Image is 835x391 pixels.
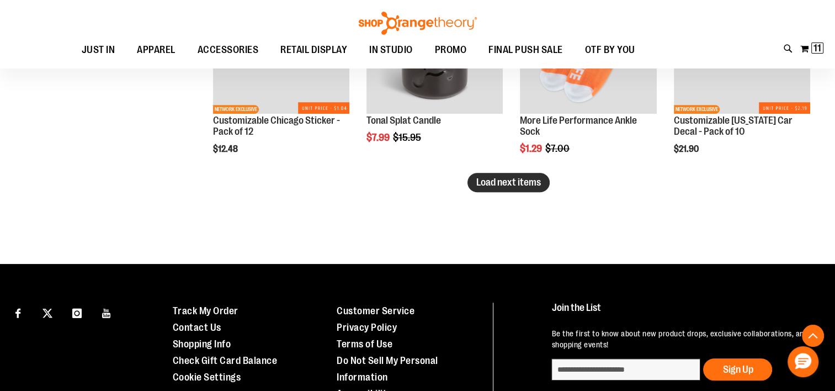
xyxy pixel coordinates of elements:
[337,322,397,333] a: Privacy Policy
[173,355,278,366] a: Check Gift Card Balance
[126,38,187,63] a: APPAREL
[424,38,478,63] a: PROMO
[8,303,28,322] a: Visit our Facebook page
[674,105,720,114] span: NETWORK EXCLUSIVE
[674,115,793,137] a: Customizable [US_STATE] Car Decal - Pack of 10
[337,355,438,383] a: Do Not Sell My Personal Information
[213,115,340,137] a: Customizable Chicago Sticker - Pack of 12
[366,115,441,126] a: Tonal Splat Candle
[435,38,467,62] span: PROMO
[703,358,772,381] button: Sign Up
[488,38,563,62] span: FINAL PUSH SALE
[357,12,478,35] img: Shop Orangetheory
[337,305,414,316] a: Customer Service
[71,38,126,63] a: JUST IN
[551,328,813,350] p: Be the first to know about new product drops, exclusive collaborations, and shopping events!
[813,43,821,54] span: 11
[173,322,221,333] a: Contact Us
[551,303,813,323] h4: Join the List
[269,38,358,63] a: RETAIL DISPLAY
[674,144,700,154] span: $21.90
[802,325,824,347] button: Back To Top
[42,308,52,318] img: Twitter
[213,105,259,114] span: NETWORK EXCLUSIVE
[574,38,646,63] a: OTF BY YOU
[173,305,238,316] a: Track My Order
[38,303,57,322] a: Visit our X page
[337,339,392,350] a: Terms of Use
[545,143,571,154] span: $7.00
[393,132,423,143] span: $15.95
[173,372,241,383] a: Cookie Settings
[97,303,116,322] a: Visit our Youtube page
[369,38,413,62] span: IN STUDIO
[476,177,541,188] span: Load next items
[585,38,635,62] span: OTF BY YOU
[366,132,391,143] span: $7.99
[788,346,818,377] button: Hello, have a question? Let’s chat.
[467,173,550,192] button: Load next items
[551,358,700,381] input: enter email
[213,144,240,154] span: $12.48
[137,38,175,62] span: APPAREL
[358,38,424,63] a: IN STUDIO
[82,38,115,62] span: JUST IN
[67,303,87,322] a: Visit our Instagram page
[187,38,270,62] a: ACCESSORIES
[477,38,574,63] a: FINAL PUSH SALE
[173,339,231,350] a: Shopping Info
[280,38,347,62] span: RETAIL DISPLAY
[520,115,637,137] a: More Life Performance Ankle Sock
[520,143,544,154] span: $1.29
[198,38,259,62] span: ACCESSORIES
[722,364,753,375] span: Sign Up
